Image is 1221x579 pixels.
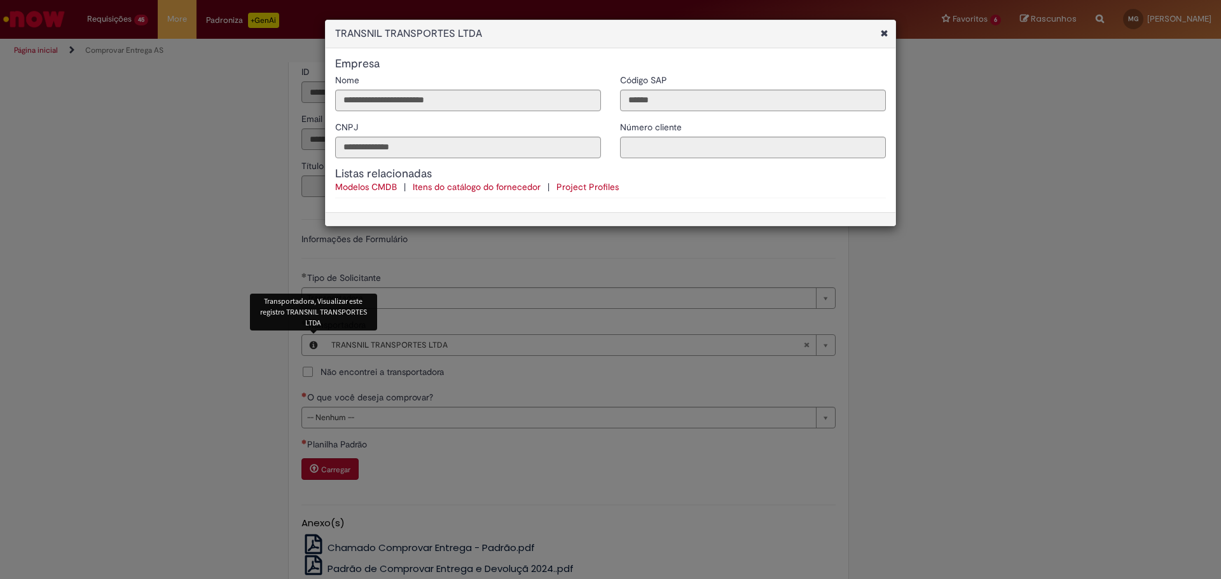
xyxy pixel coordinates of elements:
[335,181,399,193] a: Modelos CMDB
[335,181,886,193] nav: Listas relacionadas
[335,74,362,86] span: Somente leitura - Nome de sua empresa
[543,181,554,193] span: |
[250,294,377,330] div: Transportadora, Visualizar este registro TRANSNIL TRANSPORTES LTDA
[873,20,896,47] i: Fechar Janela
[335,121,361,133] span: Somente leitura - CNPJ
[620,74,670,86] span: Somente leitura - Código SAP
[335,137,601,158] input: CNPJ
[556,181,619,193] a: Project Profiles
[399,181,410,193] span: |
[620,137,886,158] input: Número cliente
[335,57,380,71] span: Empresa
[335,90,601,111] input: Nome
[335,168,432,181] label: Listas relacionadas
[620,121,684,133] span: Somente leitura - Número cliente
[335,27,831,41] span: TRANSNIL TRANSPORTES LTDA
[620,90,886,111] input: Código SAP
[413,181,543,193] a: Itens do catálogo do fornecedor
